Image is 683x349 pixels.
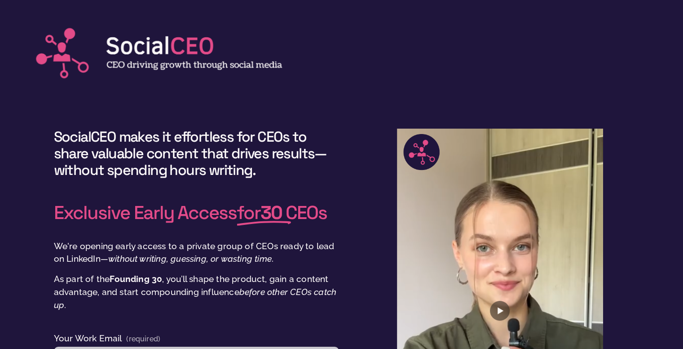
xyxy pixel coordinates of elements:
[54,240,339,266] p: We're opening early access to a private group of CEOs ready to lead on LinkedIn .
[260,201,282,224] strong: 30
[54,201,237,224] span: Exclusive Early Access
[54,287,339,310] em: before other CEOs catch up
[286,201,327,224] span: CEOs
[237,201,286,224] span: for
[54,332,122,345] span: Your Work Email
[126,334,160,345] span: (required)
[490,301,510,321] button: Play
[54,129,339,179] h4: SocialCEO makes it effortless for CEOs to share valuable content that drives results—without spen...
[27,19,296,87] img: SocialCEO
[101,254,272,264] em: —without writing, guessing, or wasting time
[110,274,162,284] strong: Founding 30
[54,273,339,311] p: As part of the , you’ll shape the product, gain a content advantage, and start compounding influe...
